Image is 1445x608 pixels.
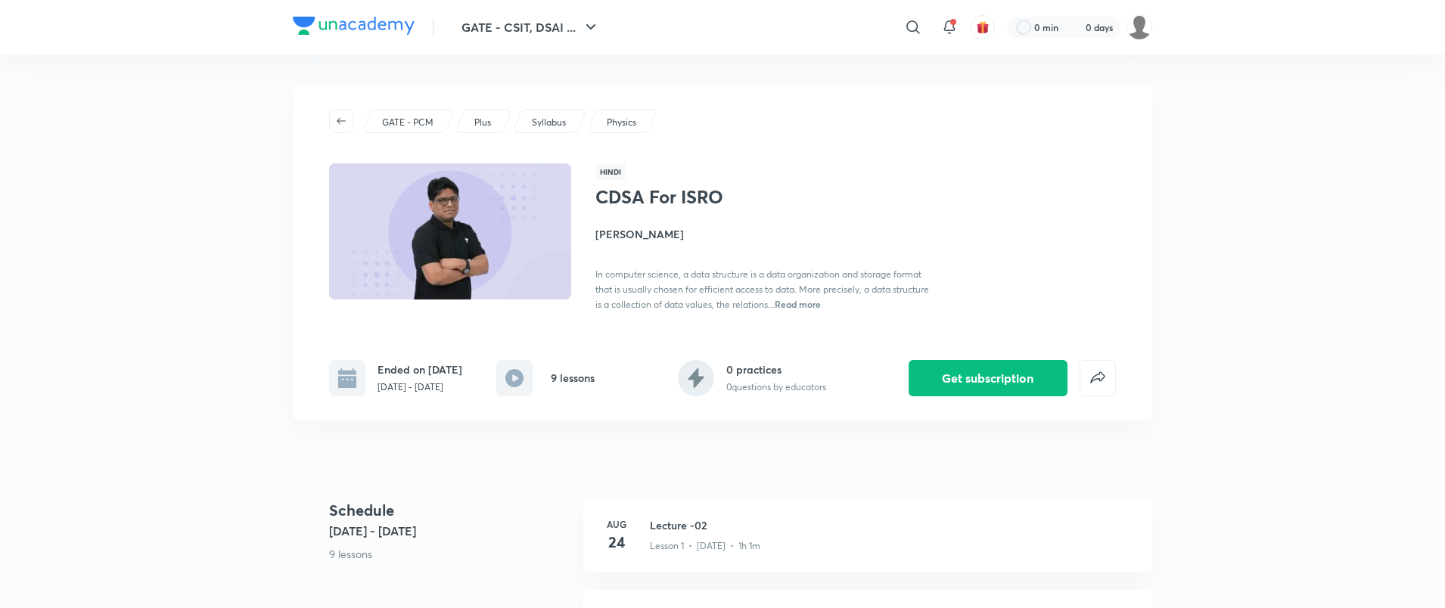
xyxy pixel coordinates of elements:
[378,380,462,394] p: [DATE] - [DATE]
[650,517,1134,533] h3: Lecture -02
[327,162,573,301] img: Thumbnail
[650,539,760,553] p: Lesson 1 • [DATE] • 1h 1m
[583,499,1152,590] a: Aug24Lecture -02Lesson 1 • [DATE] • 1h 1m
[595,186,843,208] h1: CDSA For ISRO
[382,116,433,129] p: GATE - PCM
[775,298,821,310] span: Read more
[474,116,491,129] p: Plus
[380,116,437,129] a: GATE - PCM
[601,517,632,531] h6: Aug
[1126,14,1152,40] img: krishnakumar J
[971,15,995,39] button: avatar
[607,116,636,129] p: Physics
[293,17,415,35] img: Company Logo
[293,17,415,39] a: Company Logo
[595,163,626,180] span: Hindi
[595,268,929,310] span: In computer science, a data structure is a data organization and storage format that is usually c...
[595,226,934,242] h4: [PERSON_NAME]
[1067,20,1083,35] img: streak
[452,12,609,42] button: GATE - CSIT, DSAI ...
[329,522,571,540] h5: [DATE] - [DATE]
[551,370,595,386] h6: 9 lessons
[601,531,632,554] h4: 24
[378,361,462,377] h6: Ended on [DATE]
[726,380,826,394] p: 0 questions by educators
[472,116,494,129] a: Plus
[726,361,826,377] h6: 0 practices
[532,116,566,129] p: Syllabus
[329,546,571,562] p: 9 lessons
[530,116,569,129] a: Syllabus
[976,20,990,34] img: avatar
[329,499,571,522] h4: Schedule
[604,116,639,129] a: Physics
[1080,360,1116,396] button: false
[909,360,1067,396] button: Get subscription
